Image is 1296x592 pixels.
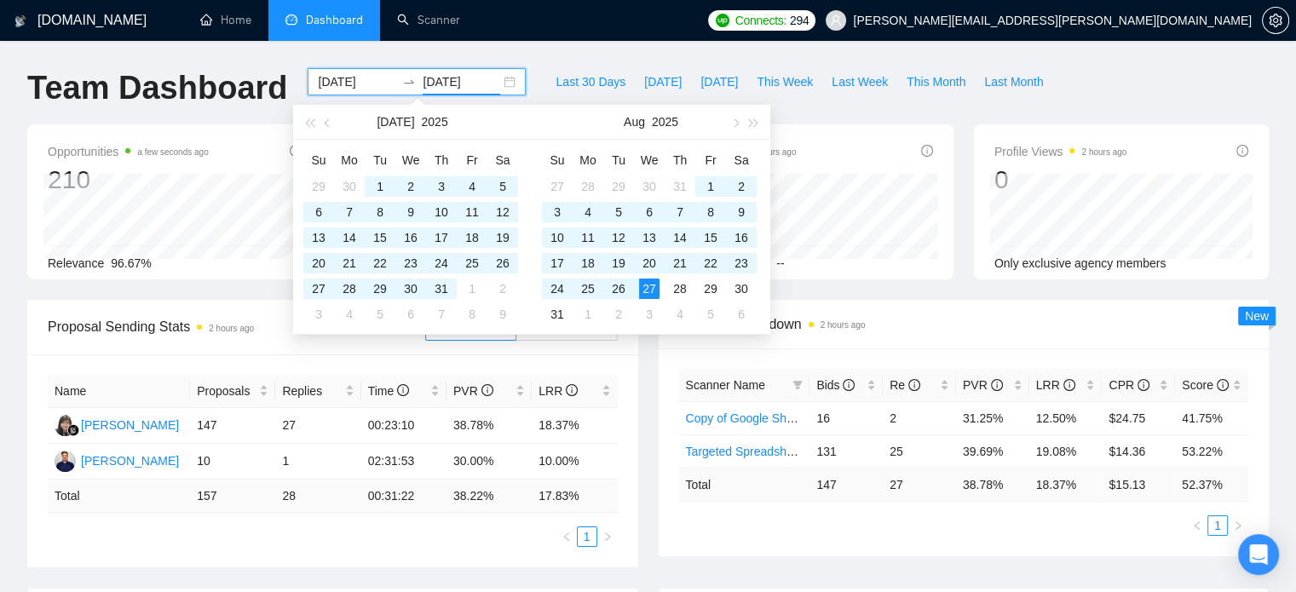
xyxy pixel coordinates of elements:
th: Su [542,147,573,174]
th: Fr [695,147,726,174]
th: Name [48,375,190,408]
div: 2 [608,304,629,325]
span: This Month [907,72,965,91]
th: Sa [726,147,757,174]
td: 2025-08-01 [457,276,487,302]
td: 31.25% [956,401,1029,434]
td: 2025-08-05 [603,199,634,225]
div: 24 [547,279,567,299]
td: 2025-07-26 [487,250,518,276]
time: 2 hours ago [821,320,866,330]
div: 6 [400,304,421,325]
img: gigradar-bm.png [67,424,79,436]
td: 2025-08-11 [573,225,603,250]
td: 2025-08-02 [726,174,757,199]
a: VN[PERSON_NAME] [55,417,179,431]
span: LRR [1036,378,1075,392]
span: info-circle [397,384,409,396]
button: This Week [747,68,822,95]
div: 9 [492,304,513,325]
div: 26 [608,279,629,299]
td: 2025-08-30 [726,276,757,302]
td: 38.78% [446,408,532,444]
td: 2025-07-10 [426,199,457,225]
span: dashboard [285,14,297,26]
a: Targeted Spreadsheets [686,445,809,458]
th: Mo [334,147,365,174]
span: Opportunities [48,141,209,162]
div: 4 [462,176,482,197]
a: 1 [1208,516,1227,535]
span: Last Month [984,72,1043,91]
div: 16 [400,227,421,248]
div: 5 [492,176,513,197]
td: 2025-07-28 [573,174,603,199]
td: 2025-09-06 [726,302,757,327]
td: 25 [883,434,956,468]
td: 2025-08-02 [487,276,518,302]
div: 21 [339,253,360,273]
td: 2025-08-07 [426,302,457,327]
span: Dashboard [306,13,363,27]
div: 31 [670,176,690,197]
div: 25 [462,253,482,273]
td: 2025-07-08 [365,199,395,225]
img: logo [14,8,26,35]
div: 5 [370,304,390,325]
div: Open Intercom Messenger [1238,534,1279,575]
input: End date [423,72,500,91]
td: 2025-07-14 [334,225,365,250]
button: setting [1262,7,1289,34]
td: 2025-07-07 [334,199,365,225]
td: 2025-08-06 [395,302,426,327]
td: 2025-08-12 [603,225,634,250]
div: 30 [639,176,660,197]
span: New [1245,309,1269,323]
td: 2025-07-21 [334,250,365,276]
td: 2025-08-09 [726,199,757,225]
td: 02:31:53 [361,444,446,480]
div: 29 [700,279,721,299]
td: 147 [190,408,275,444]
span: Time [368,384,409,398]
td: 00:23:10 [361,408,446,444]
span: Scanner Breakdown [679,313,1249,335]
span: to [402,75,416,89]
span: Last 30 Days [556,72,625,91]
div: 27 [308,279,329,299]
div: 3 [308,304,329,325]
div: 9 [731,202,752,222]
th: Tu [603,147,634,174]
div: 1 [370,176,390,197]
span: info-circle [921,145,933,157]
td: 2025-07-28 [334,276,365,302]
div: 18 [578,253,598,273]
th: Proposals [190,375,275,408]
td: 19.08% [1029,434,1103,468]
td: 2025-07-27 [303,276,334,302]
button: [DATE] [377,105,414,139]
a: 1 [578,527,596,546]
span: PVR [453,384,493,398]
span: Replies [282,382,341,400]
div: 6 [731,304,752,325]
span: -- [776,256,784,270]
span: Re [890,378,920,392]
td: 53.22% [1175,434,1248,468]
td: 2025-08-13 [634,225,665,250]
span: [DATE] [644,72,682,91]
img: VN [55,415,76,436]
div: 21 [670,253,690,273]
td: 2025-08-04 [573,199,603,225]
div: 30 [731,279,752,299]
div: 4 [670,304,690,325]
td: 2025-06-29 [303,174,334,199]
span: info-circle [1063,379,1075,391]
span: [DATE] [700,72,738,91]
td: 2025-07-19 [487,225,518,250]
span: Profile Views [994,141,1127,162]
td: 2025-08-27 [634,276,665,302]
div: 1 [578,304,598,325]
span: filter [789,372,806,398]
span: info-circle [481,384,493,396]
